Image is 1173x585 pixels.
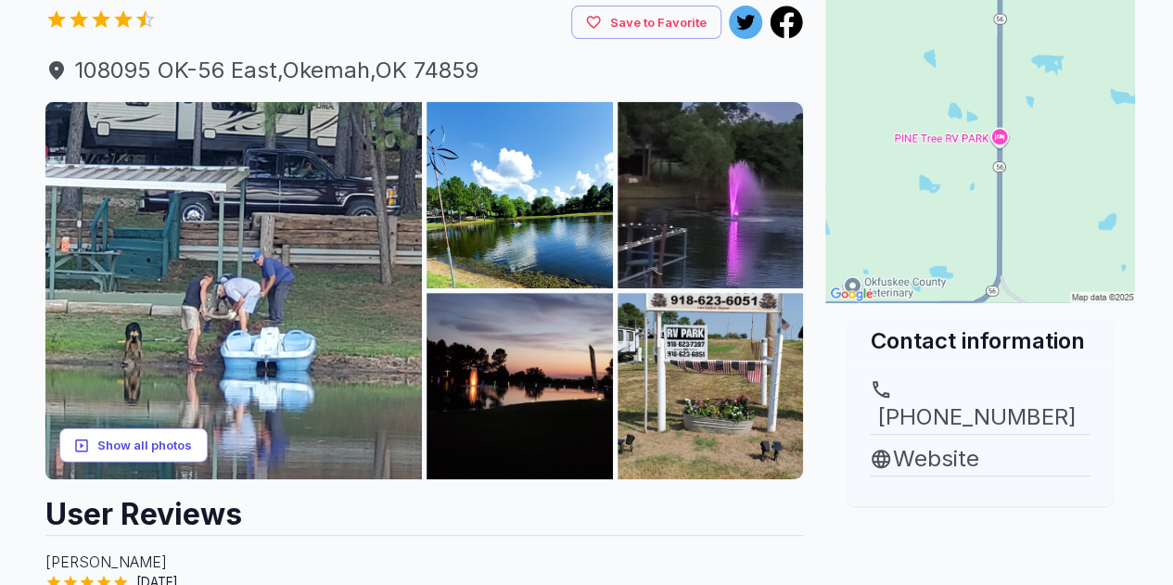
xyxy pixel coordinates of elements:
[45,551,804,573] p: [PERSON_NAME]
[45,479,804,535] h2: User Reviews
[618,293,804,479] img: AAcXr8rG_QCPdYgR16Lf6HvhN2yz1EeI7VDoPbSrwyAfsCwxZcOytp51VpEVjDIQ9Ywj9O7zpIBU08VEFpJbtaigJDKMOwJjB...
[571,6,721,40] button: Save to Favorite
[870,442,1090,476] a: Website
[427,102,613,288] img: AAcXr8o8oAy13Fj8Ii0D18XcRyqkwmY37AiOeUDUeIzkFFnZTNiCbHUkD-wxNWWWhzUELsFxNIq-bmccGehbGxxoJou73p3Jb...
[45,54,804,87] a: 108095 OK-56 East,Okemah,OK 74859
[618,102,804,288] img: AAcXr8oG178UAFrDOkE9hf6KFOzVdQ66E-xpQHZdhXJMkLg35vgI0FTfAVj81FIaPq4AbC3u6egqm68_KaPGVIfzr0uofTDGI...
[45,54,804,87] span: 108095 OK-56 East , Okemah , OK 74859
[59,428,208,463] button: Show all photos
[870,325,1090,356] h2: Contact information
[427,293,613,479] img: AAcXr8pGdL2h5t5zF2TaASeTxFnly3R4Egf49ZVwJ80i-JmuPnjgfnICp3mWD224hD6Pj1wx9WUg_CdczK_41WAejmJ1LbVTl...
[870,378,1090,434] a: [PHONE_NUMBER]
[45,102,423,479] img: AAcXr8pKjbEOyTDZCrUiH_BwYWH6Oyv16jZQDxLqqQ-B2paNp9WqX9ZRLhQigygEY8b6vts3QEIM1efdQ_eahJRt7wy6KeshO...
